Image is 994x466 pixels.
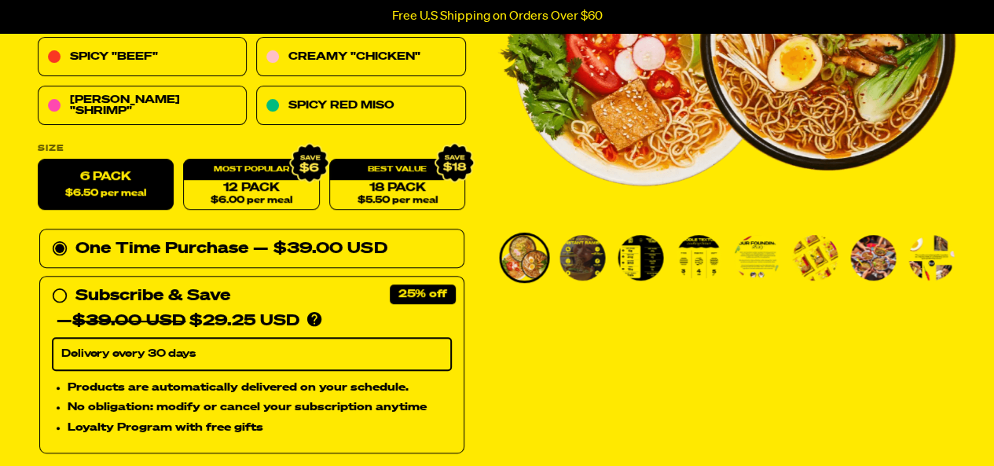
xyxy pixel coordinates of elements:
[52,338,452,371] select: Subscribe & Save —$39.00 USD$29.25 USD Products are automatically delivered on your schedule. No ...
[906,233,956,283] li: Go to slide 8
[256,86,465,126] a: Spicy Red Miso
[557,233,607,283] li: Go to slide 2
[732,233,782,283] li: Go to slide 5
[72,314,185,329] del: $39.00 USD
[68,420,452,437] li: Loyalty Program with free gifts
[358,196,438,206] span: $5.50 per meal
[734,235,779,281] img: Variety Vol. 1
[790,233,840,283] li: Go to slide 6
[256,38,465,77] a: Creamy "Chicken"
[75,284,230,309] div: Subscribe & Save
[618,235,663,281] img: Variety Vol. 1
[38,86,247,126] a: [PERSON_NAME] "Shrimp"
[850,235,896,281] img: Variety Vol. 1
[908,235,954,281] img: Variety Vol. 1
[792,235,838,281] img: Variety Vol. 1
[392,9,603,24] p: Free U.S Shipping on Orders Over $60
[676,235,721,281] img: Variety Vol. 1
[38,38,247,77] a: Spicy "Beef"
[329,160,465,211] a: 18 Pack$5.50 per meal
[38,160,174,211] label: 6 Pack
[501,235,547,281] img: Variety Vol. 1
[848,233,898,283] li: Go to slide 7
[65,189,146,199] span: $6.50 per meal
[499,233,549,283] li: Go to slide 1
[52,237,452,262] div: One Time Purchase
[68,379,452,396] li: Products are automatically delivered on your schedule.
[57,309,299,334] div: — $29.25 USD
[183,160,319,211] a: 12 Pack$6.00 per meal
[253,237,387,262] div: — $39.00 USD
[497,233,957,283] div: PDP main carousel thumbnails
[38,145,466,153] label: Size
[673,233,724,283] li: Go to slide 4
[559,235,605,281] img: Variety Vol. 1
[68,399,452,416] li: No obligation: modify or cancel your subscription anytime
[615,233,666,283] li: Go to slide 3
[211,196,292,206] span: $6.00 per meal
